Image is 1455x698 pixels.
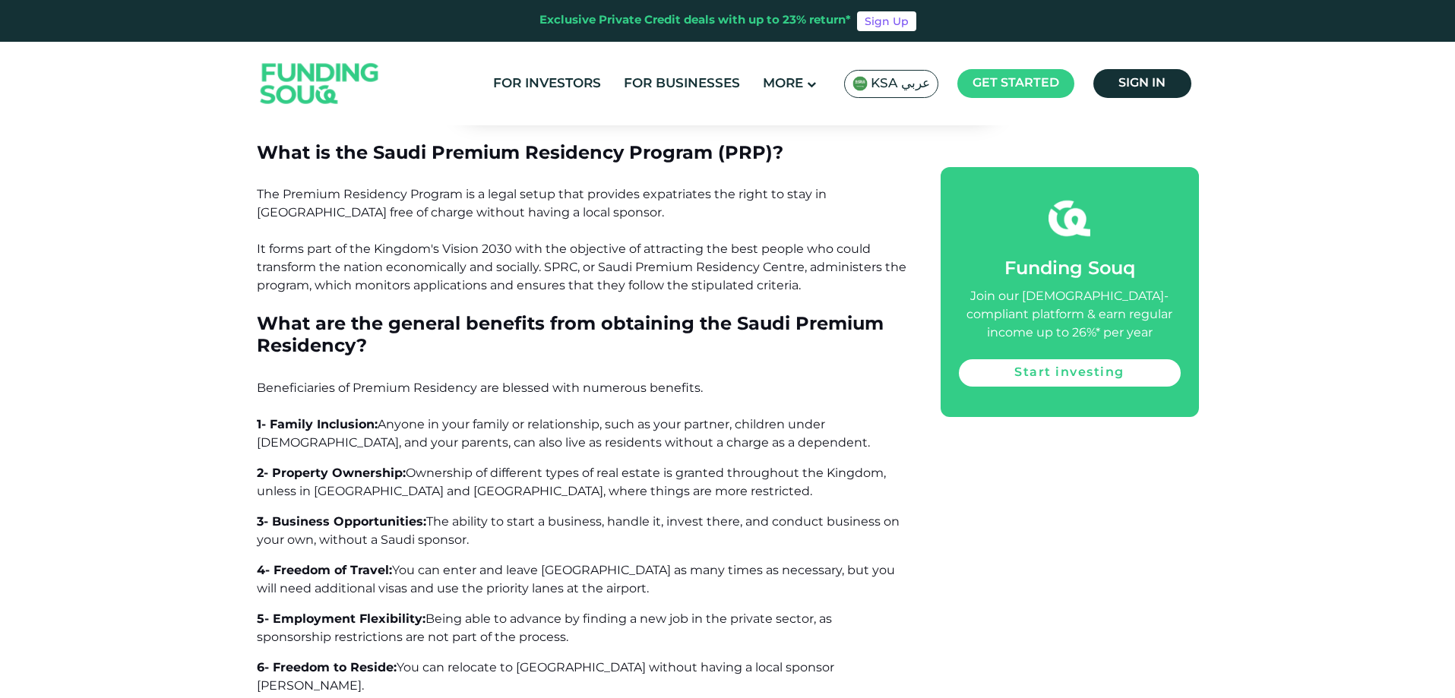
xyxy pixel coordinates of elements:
[257,466,886,498] span: Ownership of different types of real estate is granted throughout the Kingdom, unless in [GEOGRAP...
[257,660,834,693] span: You can relocate to [GEOGRAPHIC_DATA] without having a local sponsor [PERSON_NAME].
[257,514,426,529] span: 3- Business Opportunities:
[973,77,1059,89] span: Get started
[871,75,930,93] span: KSA عربي
[257,611,425,626] span: 5- Employment Flexibility:
[257,417,870,450] span: Anyone in your family or relationship, such as your partner, children under [DEMOGRAPHIC_DATA], a...
[257,381,703,395] span: Beneficiaries of Premium Residency are blessed with numerous benefits.
[257,466,406,480] span: 2- Property Ownership:
[1049,197,1090,239] img: fsicon
[959,359,1181,387] a: Start investing
[257,141,783,163] span: What is the Saudi Premium Residency Program (PRP)?
[959,288,1181,343] div: Join our [DEMOGRAPHIC_DATA]-compliant platform & earn regular income up to 26%* per year
[257,187,906,292] span: The Premium Residency Program is a legal setup that provides expatriates the right to stay in [GE...
[257,563,392,577] span: 4- Freedom of Travel:
[539,12,851,30] div: Exclusive Private Credit deals with up to 23% return*
[257,514,900,547] span: The ability to start a business, handle it, invest there, and conduct business on your own, witho...
[1118,77,1166,89] span: Sign in
[852,76,868,91] img: SA Flag
[489,71,605,96] a: For Investors
[857,11,916,31] a: Sign Up
[257,563,895,595] span: You can enter and leave [GEOGRAPHIC_DATA] as many times as necessary, but you will need additiona...
[257,312,884,356] span: What are the general benefits from obtaining the Saudi Premium Residency?
[620,71,744,96] a: For Businesses
[763,77,803,90] span: More
[245,46,394,122] img: Logo
[1004,261,1135,278] span: Funding Souq
[257,660,397,674] span: 6- Freedom to Reside:
[257,417,378,431] span: 1- Family Inclusion:
[1093,69,1191,98] a: Sign in
[257,611,832,644] span: Being able to advance by finding a new job in the private sector, as sponsorship restrictions are...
